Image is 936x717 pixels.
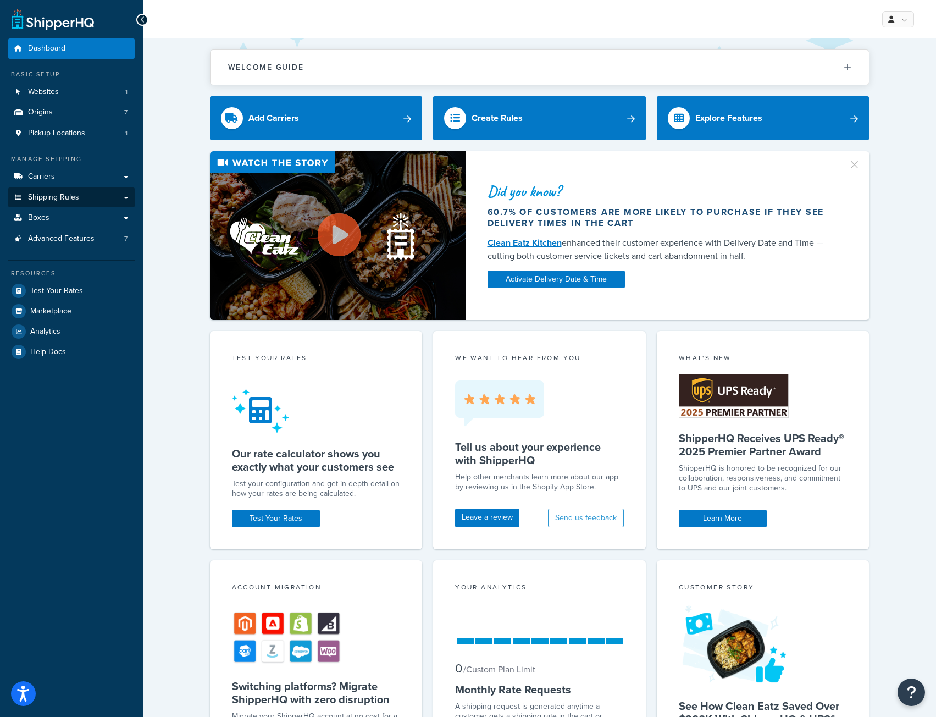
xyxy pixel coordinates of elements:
[28,108,53,117] span: Origins
[8,123,135,144] li: Pickup Locations
[488,271,625,288] a: Activate Delivery Date & Time
[8,281,135,301] a: Test Your Rates
[8,229,135,249] li: Advanced Features
[488,236,835,263] div: enhanced their customer experience with Delivery Date and Time — cutting both customer service ti...
[8,322,135,341] a: Analytics
[28,129,85,138] span: Pickup Locations
[8,301,135,321] a: Marketplace
[210,151,466,320] img: Video thumbnail
[210,96,423,140] a: Add Carriers
[30,307,71,316] span: Marketplace
[248,111,299,126] div: Add Carriers
[28,213,49,223] span: Boxes
[455,582,624,595] div: Your Analytics
[124,108,128,117] span: 7
[8,269,135,278] div: Resources
[488,207,835,229] div: 60.7% of customers are more likely to purchase if they see delivery times in the cart
[679,432,848,458] h5: ShipperHQ Receives UPS Ready® 2025 Premier Partner Award
[433,96,646,140] a: Create Rules
[455,353,624,363] p: we want to hear from you
[30,348,66,357] span: Help Docs
[8,342,135,362] a: Help Docs
[28,87,59,97] span: Websites
[679,510,767,527] a: Learn More
[463,663,535,676] small: / Custom Plan Limit
[125,87,128,97] span: 1
[28,234,95,244] span: Advanced Features
[8,187,135,208] a: Shipping Rules
[232,353,401,366] div: Test your rates
[8,82,135,102] li: Websites
[455,472,624,492] p: Help other merchants learn more about our app by reviewing us in the Shopify App Store.
[695,111,762,126] div: Explore Features
[8,70,135,79] div: Basic Setup
[8,167,135,187] a: Carriers
[8,229,135,249] a: Advanced Features7
[28,193,79,202] span: Shipping Rules
[548,509,624,527] button: Send us feedback
[679,464,848,493] p: ShipperHQ is honored to be recognized for our collaboration, responsiveness, and commitment to UP...
[8,123,135,144] a: Pickup Locations1
[679,582,848,595] div: Customer Story
[488,236,562,249] a: Clean Eatz Kitchen
[455,659,462,677] span: 0
[232,479,401,499] div: Test your configuration and get in-depth detail on how your rates are being calculated.
[28,44,65,53] span: Dashboard
[8,208,135,228] a: Boxes
[124,234,128,244] span: 7
[455,440,624,467] h5: Tell us about your experience with ShipperHQ
[232,510,320,527] a: Test Your Rates
[8,155,135,164] div: Manage Shipping
[679,353,848,366] div: What's New
[8,38,135,59] a: Dashboard
[455,509,519,527] a: Leave a review
[211,50,869,85] button: Welcome Guide
[488,184,835,199] div: Did you know?
[228,63,304,71] h2: Welcome Guide
[125,129,128,138] span: 1
[232,582,401,595] div: Account Migration
[472,111,523,126] div: Create Rules
[657,96,869,140] a: Explore Features
[232,680,401,706] h5: Switching platforms? Migrate ShipperHQ with zero disruption
[8,102,135,123] a: Origins7
[30,286,83,296] span: Test Your Rates
[232,447,401,473] h5: Our rate calculator shows you exactly what your customers see
[8,82,135,102] a: Websites1
[455,683,624,696] h5: Monthly Rate Requests
[8,102,135,123] li: Origins
[28,172,55,181] span: Carriers
[30,327,60,337] span: Analytics
[898,679,925,706] button: Open Resource Center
